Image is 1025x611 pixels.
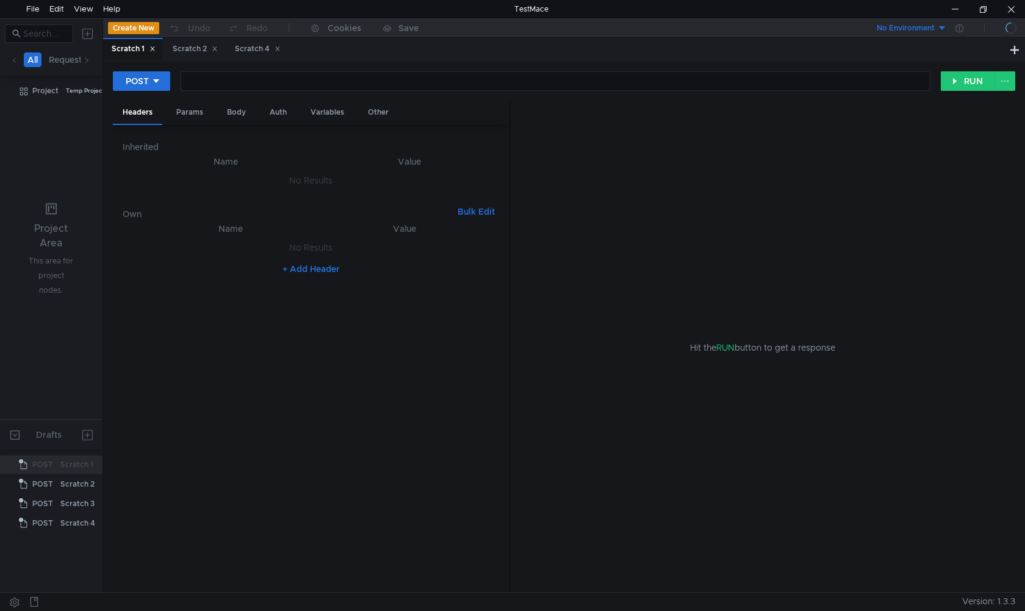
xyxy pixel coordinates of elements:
div: Scratch 4 [235,43,281,55]
button: POST [113,71,170,91]
nz-embed-empty: No Results [289,175,333,186]
span: POST [32,514,53,532]
div: Project [32,82,59,100]
button: All [24,52,41,67]
div: Variables [301,101,354,124]
button: Requests [45,52,90,67]
div: POST [126,74,149,88]
div: Scratch 2 [173,43,218,55]
div: Undo [188,21,210,35]
th: Value [319,154,500,169]
span: RUN [716,342,735,353]
th: Name [132,154,320,169]
h6: Inherited [123,140,500,154]
div: Scratch 3 [60,495,95,513]
th: Value [319,221,490,236]
input: Search... [23,27,66,40]
div: Scratch 4 [60,514,95,532]
div: No Environment [877,23,935,34]
button: Create New [108,22,159,34]
nz-embed-empty: No Results [289,242,333,253]
button: No Environment [862,18,947,38]
div: Auth [260,101,297,124]
div: Drafts [36,427,62,442]
button: Bulk Edit [453,204,500,219]
div: Temp Project [66,82,104,100]
div: Scratch 2 [60,475,95,493]
span: POST [32,456,53,474]
button: Redo [219,19,276,37]
span: POST [32,495,53,513]
div: Redo [246,21,268,35]
th: Name [142,221,319,236]
div: Save [398,24,419,32]
div: Scratch 1 [112,43,156,55]
button: RUN [941,71,995,91]
button: Undo [159,19,219,37]
button: + Add Header [278,262,345,276]
div: Body [217,101,256,124]
div: Scratch 1 [60,456,93,474]
span: POST [32,475,53,493]
div: Cookies [328,21,361,35]
h6: Own [123,207,453,221]
span: Version: 1.3.3 [962,593,1015,610]
div: Headers [113,101,162,125]
span: Hit the button to get a response [690,341,835,354]
div: Other [358,101,398,124]
div: Params [167,101,213,124]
